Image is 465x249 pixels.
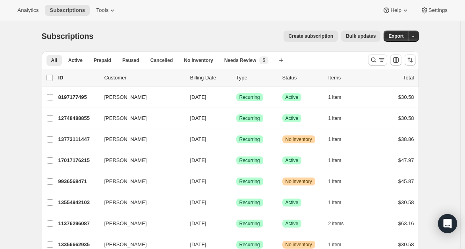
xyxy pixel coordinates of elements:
[328,178,342,185] span: 1 item
[405,54,416,66] button: Sort the results
[104,241,147,249] span: [PERSON_NAME]
[13,5,43,16] button: Analytics
[104,199,147,207] span: [PERSON_NAME]
[328,220,344,227] span: 2 items
[384,31,408,42] button: Export
[398,178,414,184] span: $45.87
[122,57,139,64] span: Paused
[398,94,414,100] span: $30.58
[328,134,350,145] button: 1 item
[398,241,414,247] span: $30.58
[45,5,90,16] button: Subscriptions
[416,5,452,16] button: Settings
[328,113,350,124] button: 1 item
[239,115,260,122] span: Recurring
[328,197,350,208] button: 1 item
[96,7,108,14] span: Tools
[94,57,111,64] span: Prepaid
[58,156,98,164] p: 17017176215
[398,199,414,205] span: $30.58
[239,178,260,185] span: Recurring
[58,199,98,207] p: 13554942103
[286,115,299,122] span: Active
[50,7,85,14] span: Subscriptions
[328,157,342,164] span: 1 item
[17,7,39,14] span: Analytics
[286,241,312,248] span: No inventory
[438,214,457,233] div: Open Intercom Messenger
[328,199,342,206] span: 1 item
[288,33,333,39] span: Create subscription
[328,136,342,143] span: 1 item
[262,57,265,64] span: 5
[328,74,368,82] div: Items
[428,7,448,14] span: Settings
[190,220,206,226] span: [DATE]
[190,157,206,163] span: [DATE]
[190,115,206,121] span: [DATE]
[328,92,350,103] button: 1 item
[398,220,414,226] span: $63.16
[328,218,353,229] button: 2 items
[58,92,414,103] div: 8197177495[PERSON_NAME][DATE]SuccessRecurringSuccessActive1 item$30.58
[91,5,121,16] button: Tools
[398,136,414,142] span: $38.86
[328,241,342,248] span: 1 item
[346,33,376,39] span: Bulk updates
[100,217,179,230] button: [PERSON_NAME]
[100,112,179,125] button: [PERSON_NAME]
[190,94,206,100] span: [DATE]
[104,220,147,228] span: [PERSON_NAME]
[100,154,179,167] button: [PERSON_NAME]
[58,218,414,229] div: 11376296087[PERSON_NAME][DATE]SuccessRecurringSuccessActive2 items$63.16
[42,32,94,41] span: Subscriptions
[286,94,299,100] span: Active
[403,74,414,82] p: Total
[190,178,206,184] span: [DATE]
[286,157,299,164] span: Active
[190,241,206,247] span: [DATE]
[58,135,98,143] p: 13773111447
[190,199,206,205] span: [DATE]
[58,197,414,208] div: 13554942103[PERSON_NAME][DATE]SuccessRecurringSuccessActive1 item$30.58
[104,74,184,82] p: Customer
[390,7,401,14] span: Help
[58,134,414,145] div: 13773111447[PERSON_NAME][DATE]SuccessRecurringWarningNo inventory1 item$38.86
[58,74,98,82] p: ID
[104,114,147,122] span: [PERSON_NAME]
[328,155,350,166] button: 1 item
[104,135,147,143] span: [PERSON_NAME]
[58,114,98,122] p: 12748488855
[100,91,179,104] button: [PERSON_NAME]
[239,157,260,164] span: Recurring
[282,74,322,82] p: Status
[100,196,179,209] button: [PERSON_NAME]
[275,55,287,66] button: Create new view
[58,178,98,185] p: 9936568471
[184,57,213,64] span: No inventory
[398,157,414,163] span: $47.97
[239,199,260,206] span: Recurring
[328,176,350,187] button: 1 item
[58,74,414,82] div: IDCustomerBilling DateTypeStatusItemsTotal
[104,178,147,185] span: [PERSON_NAME]
[328,94,342,100] span: 1 item
[68,57,83,64] span: Active
[58,113,414,124] div: 12748488855[PERSON_NAME][DATE]SuccessRecurringSuccessActive1 item$30.58
[284,31,338,42] button: Create subscription
[104,156,147,164] span: [PERSON_NAME]
[104,93,147,101] span: [PERSON_NAME]
[190,136,206,142] span: [DATE]
[58,241,98,249] p: 13356662935
[58,176,414,187] div: 9936568471[PERSON_NAME][DATE]SuccessRecurringWarningNo inventory1 item$45.87
[100,133,179,146] button: [PERSON_NAME]
[368,54,387,66] button: Search and filter results
[388,33,403,39] span: Export
[224,57,257,64] span: Needs Review
[58,93,98,101] p: 8197177495
[239,220,260,227] span: Recurring
[378,5,414,16] button: Help
[51,57,57,64] span: All
[100,175,179,188] button: [PERSON_NAME]
[398,115,414,121] span: $30.58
